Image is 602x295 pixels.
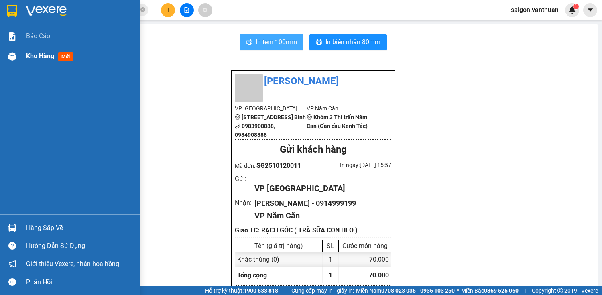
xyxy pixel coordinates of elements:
div: 70.000 [339,252,391,267]
button: aim [198,3,212,17]
sup: 1 [573,4,579,9]
img: logo-vxr [7,5,17,17]
div: Phản hồi [26,276,134,288]
img: warehouse-icon [8,52,16,61]
div: [GEOGRAPHIC_DATA] [7,7,89,25]
span: printer [246,39,252,46]
span: | [525,286,526,295]
span: 1 [574,4,577,9]
img: icon-new-feature [569,6,576,14]
div: Tên (giá trị hàng) [237,242,320,250]
span: Hỗ trợ kỹ thuật: [205,286,278,295]
span: file-add [184,7,189,13]
div: Giao TC: RẠCH GÓC ( TRÀ SỮA CON HEO ) [235,225,391,235]
span: environment [235,114,240,120]
span: copyright [557,288,563,293]
li: VP Năm Căn [307,104,378,113]
span: close-circle [140,6,145,14]
span: Miền Nam [356,286,455,295]
span: Giới thiệu Vexere, nhận hoa hồng [26,259,119,269]
span: Miền Bắc [461,286,519,295]
span: In biên nhận 80mm [325,37,380,47]
div: Gửi : [235,174,254,184]
li: [PERSON_NAME] [235,74,391,89]
b: 0983908888, 0984908888 [235,123,275,138]
button: plus [161,3,175,17]
span: notification [8,260,16,268]
div: Gửi khách hàng [235,142,391,157]
button: file-add [180,3,194,17]
div: VP Năm Căn [254,210,385,222]
span: caret-down [587,6,594,14]
div: SL [325,242,336,250]
div: 0914999199 [95,26,160,37]
div: [PERSON_NAME] [95,16,160,26]
span: | [284,286,285,295]
img: warehouse-icon [8,224,16,232]
span: message [8,278,16,286]
span: aim [202,7,208,13]
button: caret-down [583,3,597,17]
span: TC: [95,42,106,50]
div: Năm Căn [95,7,160,16]
span: Cung cấp máy in - giấy in: [291,286,354,295]
button: printerIn tem 100mm [240,34,303,50]
span: 70.000 [369,271,389,279]
button: printerIn biên nhận 80mm [309,34,387,50]
span: ⚪️ [457,289,459,292]
span: Báo cáo [26,31,50,41]
span: printer [316,39,322,46]
span: phone [235,123,240,129]
span: In tem 100mm [256,37,297,47]
span: Gửi: [7,7,19,15]
span: Kho hàng [26,52,54,60]
span: saigon.vanthuan [504,5,565,15]
span: Nhận: [95,8,114,16]
span: mới [58,52,73,61]
b: Khóm 3 Thị trấn Năm Căn (Gần cầu Kênh Tắc) [307,114,368,129]
div: Cước món hàng [341,242,389,250]
strong: 0708 023 035 - 0935 103 250 [381,287,455,294]
span: environment [307,114,312,120]
span: SG2510120011 [256,162,301,169]
li: VP [GEOGRAPHIC_DATA] [235,104,307,113]
div: 1 [323,252,339,267]
span: Tổng cộng [237,271,267,279]
span: question-circle [8,242,16,250]
div: Nhận : [235,198,254,208]
strong: 0369 525 060 [484,287,519,294]
div: [PERSON_NAME] - 0914999199 [254,198,385,209]
div: Mã đơn: [235,161,313,171]
img: solution-icon [8,32,16,41]
span: close-circle [140,7,145,12]
div: Hướng dẫn sử dụng [26,240,134,252]
b: [STREET_ADDRESS] Bình [242,114,306,120]
div: VP [GEOGRAPHIC_DATA] [254,182,385,195]
span: plus [165,7,171,13]
span: 1 [329,271,332,279]
span: Khác - thùng (0) [237,256,279,263]
strong: 1900 633 818 [244,287,278,294]
div: Hàng sắp về [26,222,134,234]
div: In ngày: [DATE] 15:57 [313,161,391,169]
